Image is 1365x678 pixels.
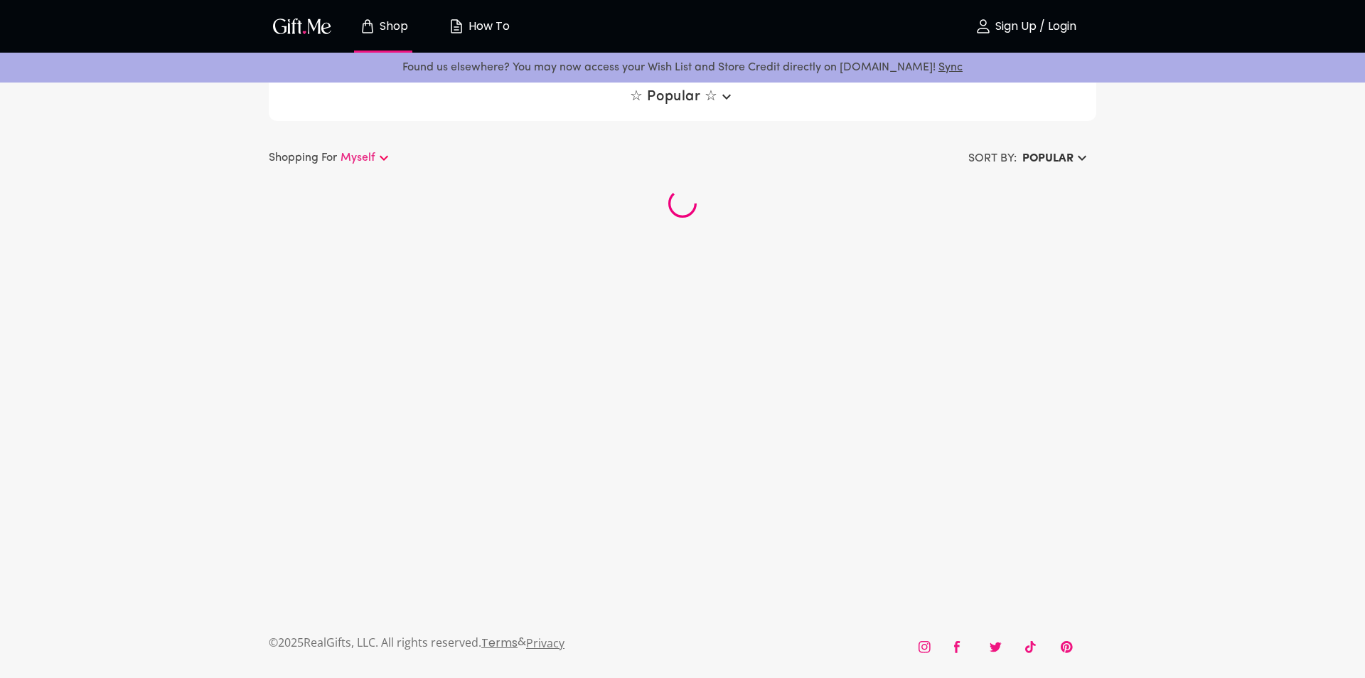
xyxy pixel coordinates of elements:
[439,4,518,49] button: How To
[269,18,336,35] button: GiftMe Logo
[344,4,422,49] button: Store page
[954,4,1096,49] button: Sign Up / Login
[526,635,564,651] a: Privacy
[992,21,1076,33] p: Sign Up / Login
[11,58,1354,77] p: Found us elsewhere? You may now access your Wish List and Store Credit directly on [DOMAIN_NAME]!
[269,149,337,166] p: Shopping For
[341,149,375,166] p: Myself
[448,18,465,35] img: how-to.svg
[376,21,408,33] p: Shop
[968,150,1017,167] h6: SORT BY:
[481,635,518,651] a: Terms
[270,16,334,36] img: GiftMe Logo
[1017,146,1096,171] button: Popular
[518,634,526,664] p: &
[630,88,734,105] span: ☆ Popular ☆
[465,21,510,33] p: How To
[269,633,481,652] p: © 2025 RealGifts, LLC. All rights reserved.
[624,84,740,110] button: ☆ Popular ☆
[938,62,963,73] a: Sync
[1022,150,1074,167] h6: Popular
